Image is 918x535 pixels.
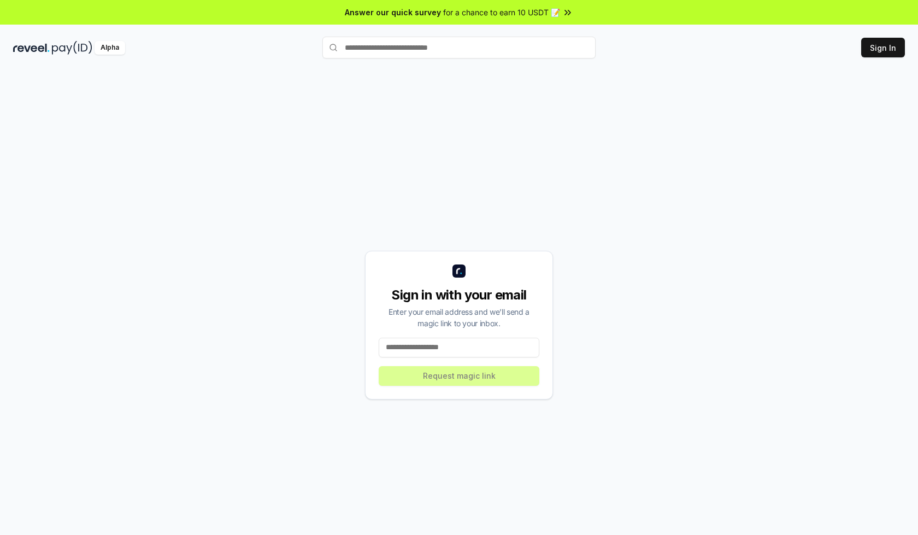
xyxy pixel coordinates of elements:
[861,38,905,57] button: Sign In
[452,264,466,278] img: logo_small
[379,306,539,329] div: Enter your email address and we’ll send a magic link to your inbox.
[379,286,539,304] div: Sign in with your email
[13,41,50,55] img: reveel_dark
[345,7,441,18] span: Answer our quick survey
[95,41,125,55] div: Alpha
[52,41,92,55] img: pay_id
[443,7,560,18] span: for a chance to earn 10 USDT 📝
